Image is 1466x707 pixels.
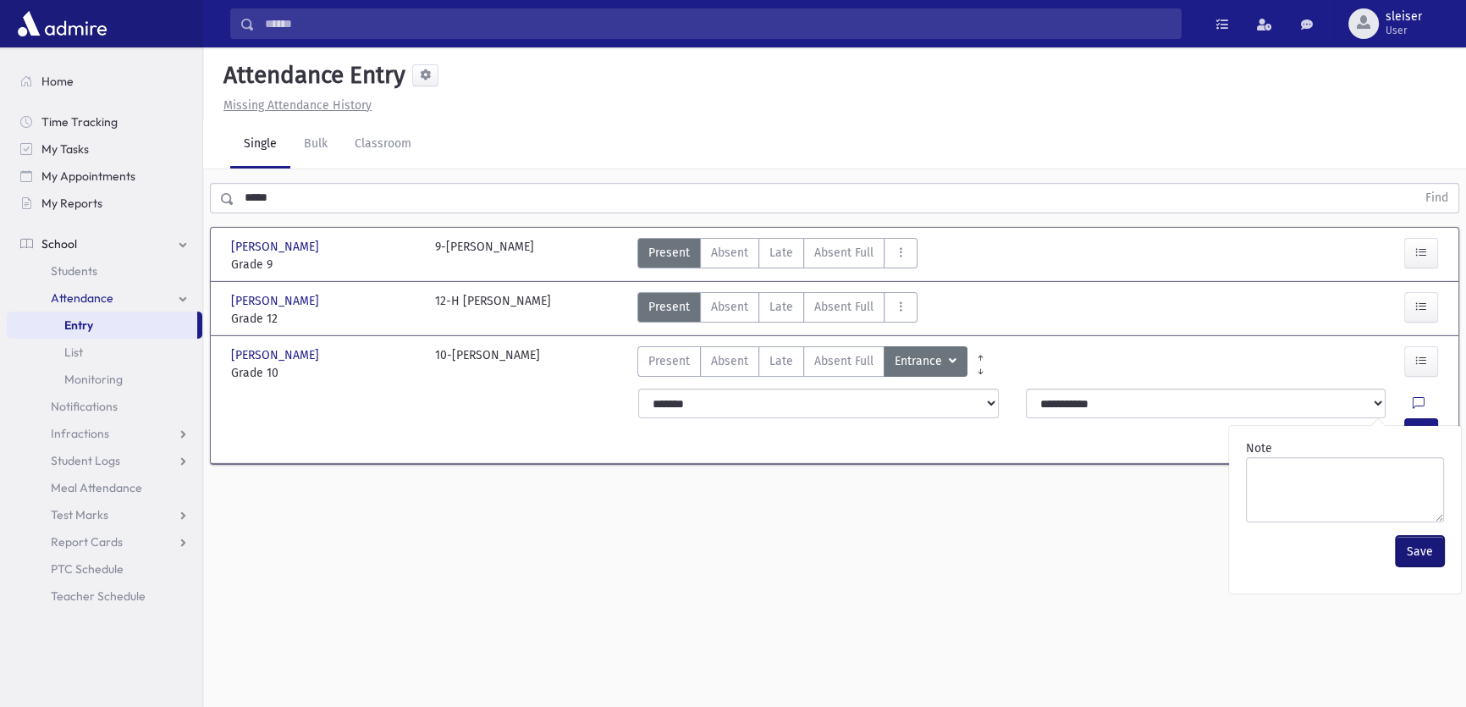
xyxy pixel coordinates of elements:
[217,61,405,90] h5: Attendance Entry
[711,244,748,262] span: Absent
[7,583,202,610] a: Teacher Schedule
[51,561,124,577] span: PTC Schedule
[64,318,93,333] span: Entry
[7,312,197,339] a: Entry
[435,346,540,382] div: 10-[PERSON_NAME]
[41,141,89,157] span: My Tasks
[51,399,118,414] span: Notifications
[51,480,142,495] span: Meal Attendance
[64,372,123,387] span: Monitoring
[7,108,202,135] a: Time Tracking
[231,238,322,256] span: [PERSON_NAME]
[637,238,918,273] div: AttTypes
[41,74,74,89] span: Home
[7,366,202,393] a: Monitoring
[51,426,109,441] span: Infractions
[1246,439,1272,457] label: Note
[711,352,748,370] span: Absent
[51,453,120,468] span: Student Logs
[7,230,202,257] a: School
[895,352,945,371] span: Entrance
[7,257,202,284] a: Students
[769,244,793,262] span: Late
[648,244,690,262] span: Present
[7,393,202,420] a: Notifications
[884,346,967,377] button: Entrance
[7,420,202,447] a: Infractions
[814,244,874,262] span: Absent Full
[711,298,748,316] span: Absent
[51,290,113,306] span: Attendance
[1386,24,1422,37] span: User
[7,528,202,555] a: Report Cards
[41,236,77,251] span: School
[648,352,690,370] span: Present
[7,339,202,366] a: List
[7,501,202,528] a: Test Marks
[7,284,202,312] a: Attendance
[217,98,372,113] a: Missing Attendance History
[1386,10,1422,24] span: sleiser
[7,190,202,217] a: My Reports
[41,196,102,211] span: My Reports
[814,298,874,316] span: Absent Full
[14,7,111,41] img: AdmirePro
[1396,536,1444,566] button: Save
[648,298,690,316] span: Present
[7,474,202,501] a: Meal Attendance
[637,346,967,382] div: AttTypes
[255,8,1181,39] input: Search
[814,352,874,370] span: Absent Full
[223,98,372,113] u: Missing Attendance History
[7,163,202,190] a: My Appointments
[51,534,123,550] span: Report Cards
[51,507,108,522] span: Test Marks
[51,588,146,604] span: Teacher Schedule
[769,352,793,370] span: Late
[231,256,418,273] span: Grade 9
[769,298,793,316] span: Late
[41,168,135,184] span: My Appointments
[231,346,322,364] span: [PERSON_NAME]
[7,135,202,163] a: My Tasks
[231,292,322,310] span: [PERSON_NAME]
[230,121,290,168] a: Single
[1415,184,1458,213] button: Find
[7,555,202,583] a: PTC Schedule
[435,238,534,273] div: 9-[PERSON_NAME]
[64,345,83,360] span: List
[7,68,202,95] a: Home
[7,447,202,474] a: Student Logs
[637,292,918,328] div: AttTypes
[341,121,425,168] a: Classroom
[435,292,551,328] div: 12-H [PERSON_NAME]
[51,263,97,279] span: Students
[231,310,418,328] span: Grade 12
[41,114,118,130] span: Time Tracking
[231,364,418,382] span: Grade 10
[290,121,341,168] a: Bulk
